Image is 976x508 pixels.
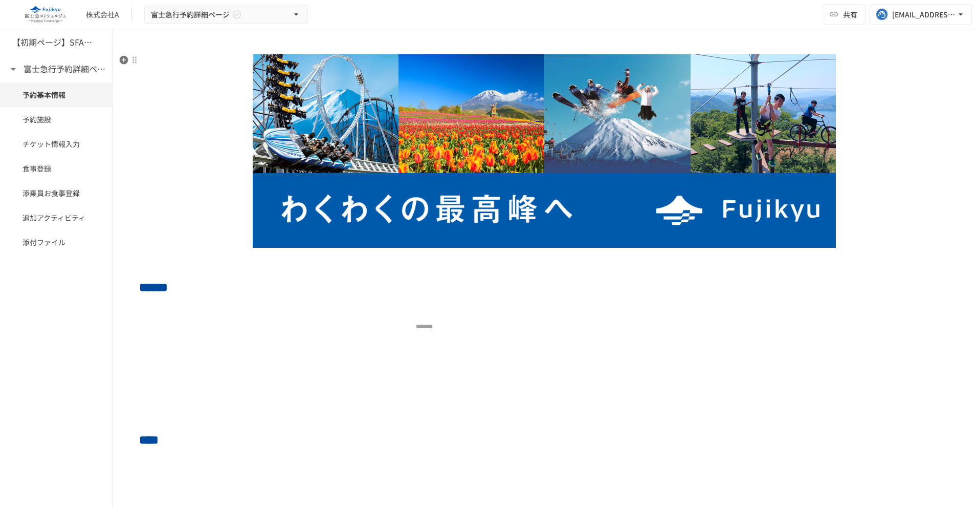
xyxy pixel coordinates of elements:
div: [EMAIL_ADDRESS][DOMAIN_NAME] [892,8,956,21]
div: 株式会社A [86,9,119,20]
button: 富士急行予約詳細ページ [144,5,308,25]
button: [EMAIL_ADDRESS][DOMAIN_NAME] [870,4,972,25]
button: 共有 [823,4,866,25]
img: eQeGXtYPV2fEKIA3pizDiVdzO5gJTl2ahLbsPaD2E4R [12,6,78,23]
span: 予約基本情報 [23,89,90,100]
span: チケット情報入力 [23,138,90,150]
span: 添付ファイル [23,237,90,248]
img: aBYkLqpyozxcRUIzwTbdsAeJVhA2zmrFK2AAxN90RDr [253,54,836,248]
span: 追加アクティビティ [23,212,90,223]
span: 添乗員お食事登録 [23,187,90,199]
span: 予約施設 [23,114,90,125]
h6: 【初期ページ】SFAの会社同期 [12,36,94,49]
span: 共有 [843,9,857,20]
span: 食事登録 [23,163,90,174]
span: 富士急行予約詳細ページ [151,8,230,21]
h6: 富士急行予約詳細ページ [24,62,105,76]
